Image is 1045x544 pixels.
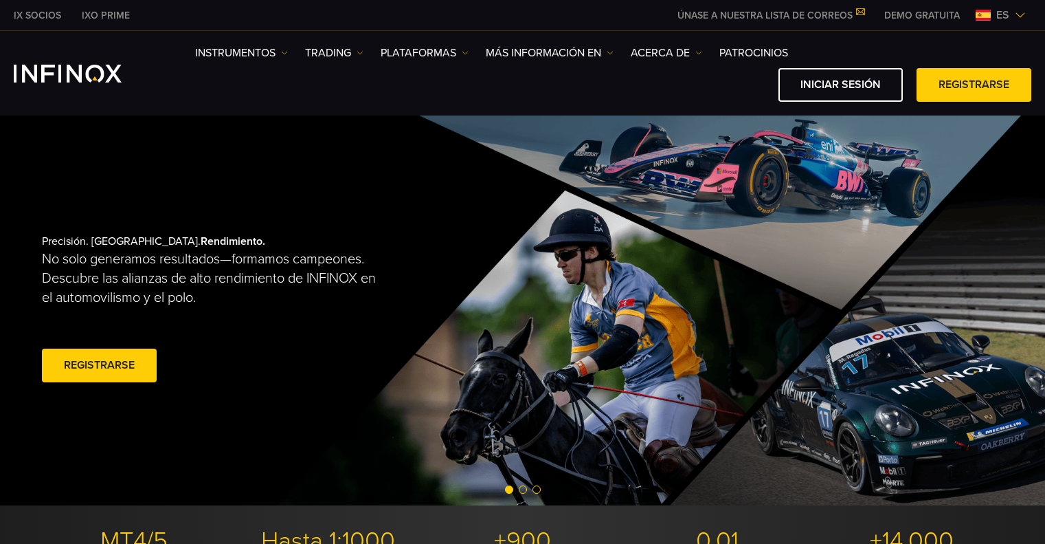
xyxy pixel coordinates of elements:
[201,235,265,248] strong: Rendimiento.
[71,8,140,23] a: INFINOX
[195,45,288,61] a: Instrumentos
[519,486,527,494] span: Go to slide 2
[917,68,1031,102] a: Registrarse
[42,349,157,382] a: Registrarse
[667,10,874,21] a: ÚNASE A NUESTRA LISTA DE CORREOS
[42,213,475,408] div: Precisión. [GEOGRAPHIC_DATA].
[874,8,970,23] a: INFINOX MENU
[532,486,541,494] span: Go to slide 3
[14,65,154,83] a: INFINOX Logo
[631,45,702,61] a: ACERCA DE
[778,68,903,102] a: Iniciar sesión
[42,250,388,307] p: No solo generamos resultados—formamos campeones. Descubre las alianzas de alto rendimiento de INF...
[305,45,363,61] a: TRADING
[486,45,614,61] a: Más información en
[381,45,469,61] a: PLATAFORMAS
[3,8,71,23] a: INFINOX
[991,7,1015,23] span: es
[719,45,788,61] a: Patrocinios
[505,486,513,494] span: Go to slide 1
